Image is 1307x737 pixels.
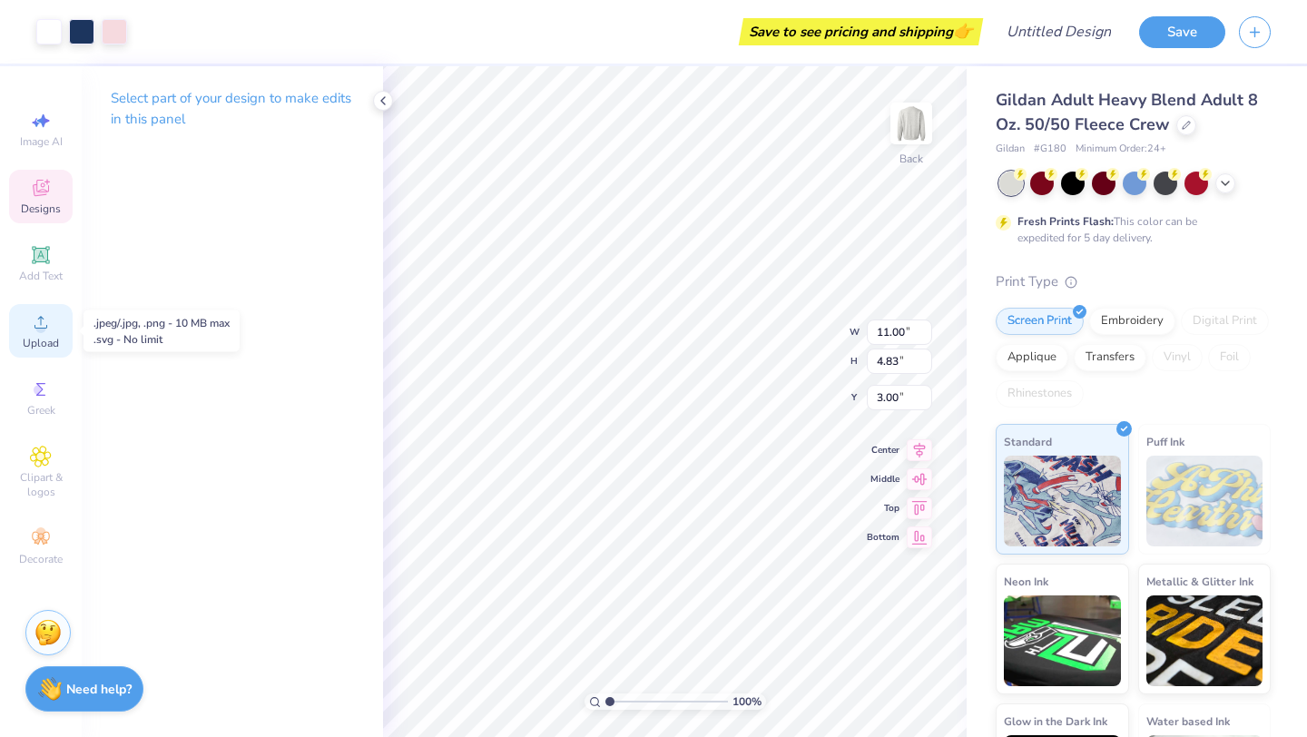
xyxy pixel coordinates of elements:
[992,14,1125,50] input: Untitled Design
[1146,456,1263,546] img: Puff Ink
[996,344,1068,371] div: Applique
[27,403,55,418] span: Greek
[93,331,230,348] div: .svg - No limit
[1004,712,1107,731] span: Glow in the Dark Ink
[19,269,63,283] span: Add Text
[66,681,132,698] strong: Need help?
[1076,142,1166,157] span: Minimum Order: 24 +
[1089,308,1175,335] div: Embroidery
[996,271,1271,292] div: Print Type
[1004,595,1121,686] img: Neon Ink
[1146,712,1230,731] span: Water based Ink
[93,315,230,331] div: .jpeg/.jpg, .png - 10 MB max
[996,142,1025,157] span: Gildan
[20,134,63,149] span: Image AI
[743,18,978,45] div: Save to see pricing and shipping
[1181,308,1269,335] div: Digital Print
[996,380,1084,408] div: Rhinestones
[899,151,923,167] div: Back
[732,693,762,710] span: 100 %
[111,88,354,130] p: Select part of your design to make edits in this panel
[867,531,899,544] span: Bottom
[996,89,1258,135] span: Gildan Adult Heavy Blend Adult 8 Oz. 50/50 Fleece Crew
[1004,456,1121,546] img: Standard
[1004,572,1048,591] span: Neon Ink
[893,105,929,142] img: Back
[867,502,899,515] span: Top
[1146,432,1184,451] span: Puff Ink
[1004,432,1052,451] span: Standard
[1074,344,1146,371] div: Transfers
[867,444,899,457] span: Center
[953,20,973,42] span: 👉
[19,552,63,566] span: Decorate
[1139,16,1225,48] button: Save
[1152,344,1203,371] div: Vinyl
[21,201,61,216] span: Designs
[996,308,1084,335] div: Screen Print
[867,473,899,486] span: Middle
[1208,344,1251,371] div: Foil
[1146,572,1253,591] span: Metallic & Glitter Ink
[9,470,73,499] span: Clipart & logos
[1146,595,1263,686] img: Metallic & Glitter Ink
[23,336,59,350] span: Upload
[1017,213,1241,246] div: This color can be expedited for 5 day delivery.
[1034,142,1066,157] span: # G180
[1017,214,1114,229] strong: Fresh Prints Flash:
